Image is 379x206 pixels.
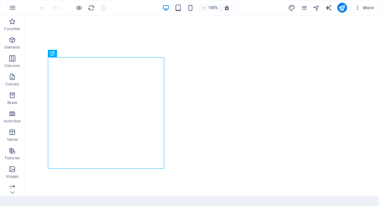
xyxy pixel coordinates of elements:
[199,4,221,11] button: 100%
[300,4,308,11] button: pages
[88,4,95,11] i: Reload page
[288,4,295,11] i: Design (Ctrl+Alt+Y)
[5,45,20,50] p: Elements
[87,4,95,11] button: reload
[4,26,20,31] p: Favorites
[7,137,18,142] p: Tables
[325,4,332,11] i: AI Writer
[208,4,218,11] h6: 100%
[288,4,296,11] button: design
[352,3,376,13] button: More
[75,4,83,11] button: Click here to leave preview mode and continue editing
[338,4,346,11] i: Publish
[313,4,320,11] button: navigator
[6,82,19,87] p: Content
[300,4,307,11] i: Pages (Ctrl+Alt+S)
[325,4,332,11] button: text_generator
[337,3,347,13] button: publish
[7,100,17,105] p: Boxes
[4,119,21,124] p: Accordion
[5,156,20,160] p: Features
[224,5,230,10] i: On resize automatically adjust zoom level to fit chosen device.
[313,4,320,11] i: Navigator
[5,63,20,68] p: Columns
[6,174,19,179] p: Images
[354,5,374,11] span: More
